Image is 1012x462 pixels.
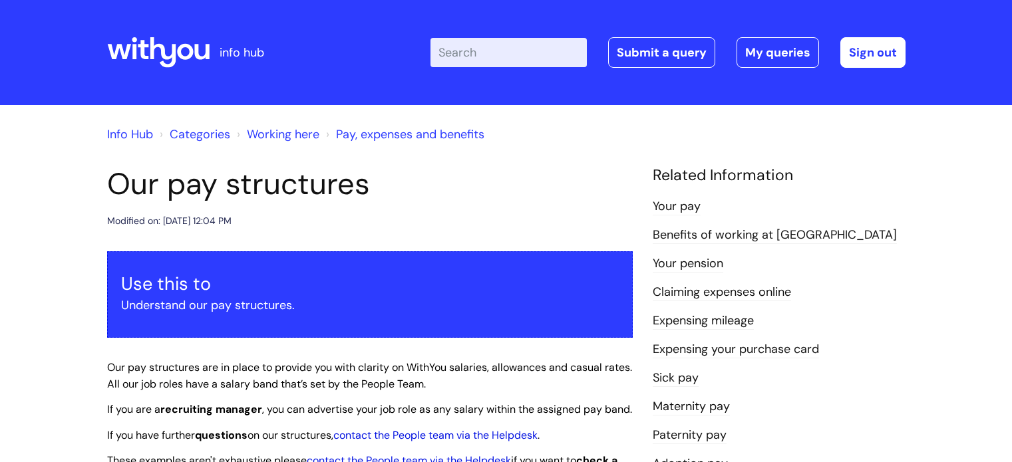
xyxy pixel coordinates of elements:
[653,255,723,273] a: Your pension
[234,124,319,145] li: Working here
[156,124,230,145] li: Solution home
[608,37,715,68] a: Submit a query
[653,166,906,185] h4: Related Information
[653,341,819,358] a: Expensing your purchase card
[336,126,484,142] a: Pay, expenses and benefits
[653,370,699,387] a: Sick pay
[107,126,153,142] a: Info Hub
[653,398,730,415] a: Maternity pay
[107,428,540,442] span: If you have further on our structures, .
[323,124,484,145] li: Pay, expenses and benefits
[653,312,754,330] a: Expensing mileage
[195,428,248,442] strong: questions
[121,273,619,294] h3: Use this to
[737,37,819,68] a: My queries
[653,227,897,244] a: Benefits of working at [GEOGRAPHIC_DATA]
[430,37,906,68] div: | -
[653,284,791,301] a: Claiming expenses online
[107,166,633,202] h1: Our pay structures
[121,294,619,316] p: Understand our pay structures.
[160,402,262,416] strong: recruiting manager
[107,360,632,391] span: Our pay structures are in place to provide you with clarity on WithYou salaries, allowances and c...
[840,37,906,68] a: Sign out
[333,428,538,442] a: contact the People team via the Helpdesk
[170,126,230,142] a: Categories
[220,42,264,63] p: info hub
[247,126,319,142] a: Working here
[430,38,587,67] input: Search
[107,402,632,416] span: If you are a , you can advertise your job role as any salary within the assigned pay band.
[107,213,232,229] div: Modified on: [DATE] 12:04 PM
[653,198,701,215] a: Your pay
[653,427,727,444] a: Paternity pay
